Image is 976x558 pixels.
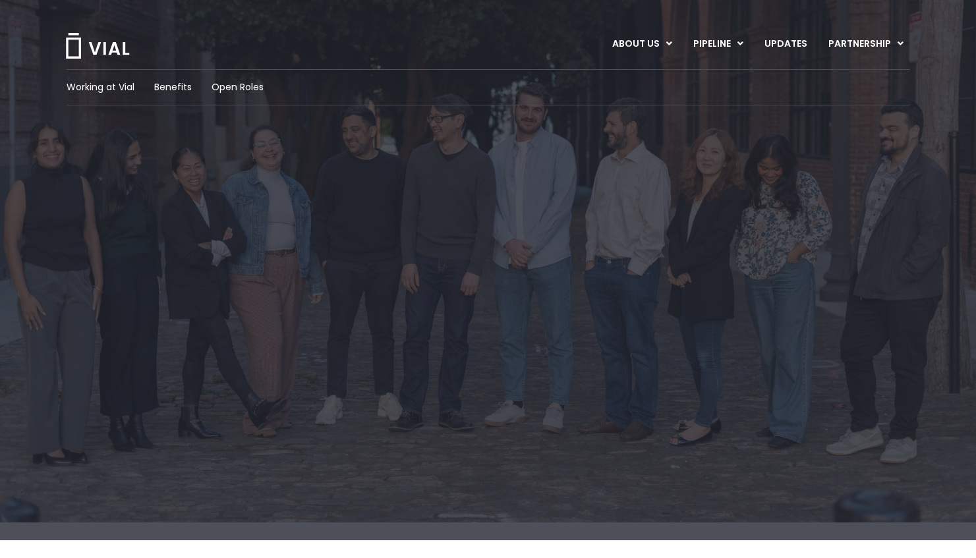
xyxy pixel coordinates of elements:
[602,33,682,55] a: ABOUT USMenu Toggle
[818,33,914,55] a: PARTNERSHIPMenu Toggle
[154,80,192,94] a: Benefits
[683,33,753,55] a: PIPELINEMenu Toggle
[65,33,130,59] img: Vial Logo
[67,80,134,94] a: Working at Vial
[212,80,264,94] a: Open Roles
[754,33,817,55] a: UPDATES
